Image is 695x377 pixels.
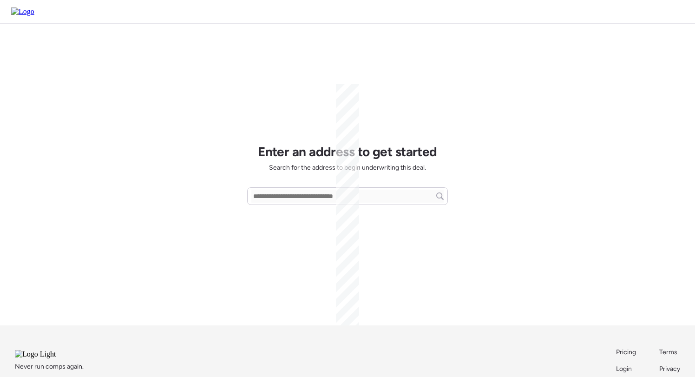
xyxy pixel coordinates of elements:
span: Terms [659,348,677,356]
h1: Enter an address to get started [258,144,437,159]
a: Pricing [616,348,637,357]
a: Privacy [659,364,680,374]
span: Search for the address to begin underwriting this deal. [269,163,426,172]
img: Logo [11,7,34,16]
span: Never run comps again. [15,362,84,371]
img: Logo Light [15,350,81,358]
span: Pricing [616,348,636,356]
a: Login [616,364,637,374]
a: Terms [659,348,680,357]
span: Privacy [659,365,680,373]
span: Login [616,365,632,373]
